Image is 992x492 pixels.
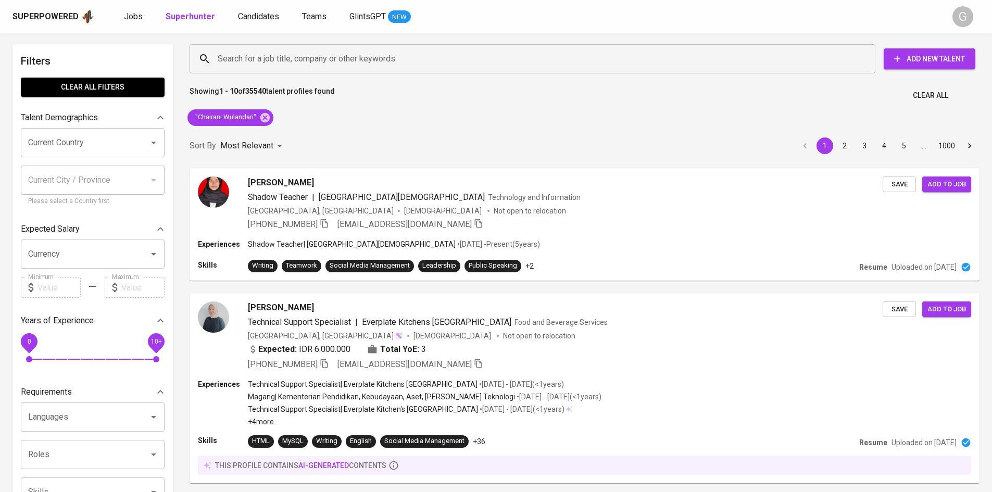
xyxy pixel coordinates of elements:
div: G [952,6,973,27]
span: Add to job [927,179,966,191]
div: Leadership [422,261,456,271]
p: Resume [859,437,887,448]
span: Food and Beverage Services [514,318,608,326]
span: Candidates [238,11,279,21]
div: [GEOGRAPHIC_DATA], [GEOGRAPHIC_DATA] [248,206,394,216]
a: Candidates [238,10,281,23]
p: Sort By [190,140,216,152]
span: [PERSON_NAME] [248,176,314,189]
a: [PERSON_NAME]Shadow Teacher|[GEOGRAPHIC_DATA][DEMOGRAPHIC_DATA]Technology and Information[GEOGRAP... [190,168,980,281]
span: Jobs [124,11,143,21]
button: Open [146,135,161,150]
span: 0 [27,338,31,345]
span: Shadow Teacher [248,192,308,202]
p: Not open to relocation [503,331,575,341]
p: Magang | Kementerian Pendidikan, Kebudayaan, Aset, [PERSON_NAME] Teknologi [248,392,515,402]
b: Superhunter [166,11,215,21]
button: Go to page 5 [896,137,912,154]
span: [PHONE_NUMBER] [248,359,318,369]
p: Please select a Country first [28,196,157,207]
button: Go to page 1000 [935,137,958,154]
p: • [DATE] - Present ( 5 years ) [456,239,540,249]
nav: pagination navigation [795,137,980,154]
div: Writing [316,436,337,446]
span: [PERSON_NAME] [248,301,314,314]
button: Clear All filters [21,78,165,97]
div: Superpowered [12,11,79,23]
button: Go to page 3 [856,137,873,154]
b: Total YoE: [380,343,419,356]
div: "Chairani Wulandari" [187,109,273,126]
a: Teams [302,10,329,23]
span: Clear All filters [29,81,156,94]
p: Shadow Teacher | [GEOGRAPHIC_DATA][DEMOGRAPHIC_DATA] [248,239,456,249]
button: Add to job [922,301,971,318]
a: Superpoweredapp logo [12,9,95,24]
img: 538d8882ddc7b7180b9df8688bb33429.jpg [198,301,229,333]
h6: Filters [21,53,165,69]
span: "Chairani Wulandari" [187,112,262,122]
span: | [355,316,358,329]
p: Uploaded on [DATE] [891,437,957,448]
a: [PERSON_NAME]Technical Support Specialist|Everplate Kitchens [GEOGRAPHIC_DATA]Food and Beverage S... [190,293,980,483]
span: [DEMOGRAPHIC_DATA] [413,331,493,341]
div: Talent Demographics [21,107,165,128]
span: [DEMOGRAPHIC_DATA] [404,206,483,216]
p: Experiences [198,239,248,249]
span: AI-generated [298,461,349,470]
div: HTML [252,436,270,446]
span: Add to job [927,304,966,316]
button: Go to page 4 [876,137,893,154]
span: Add New Talent [892,53,967,66]
a: Jobs [124,10,145,23]
span: [EMAIL_ADDRESS][DOMAIN_NAME] [337,219,472,229]
p: Showing of talent profiles found [190,86,335,105]
span: 10+ [150,338,161,345]
div: Requirements [21,382,165,402]
span: | [312,191,315,204]
div: Social Media Management [330,261,410,271]
button: page 1 [817,137,833,154]
p: • [DATE] - [DATE] ( <1 years ) [478,379,564,389]
p: Uploaded on [DATE] [891,262,957,272]
div: English [350,436,372,446]
p: • [DATE] - [DATE] ( <1 years ) [515,392,601,402]
span: Teams [302,11,327,21]
div: MySQL [282,436,304,446]
span: NEW [388,12,411,22]
span: Technical Support Specialist [248,317,351,327]
div: Social Media Management [384,436,464,446]
p: Not open to relocation [494,206,566,216]
div: Public Speaking [469,261,517,271]
div: [GEOGRAPHIC_DATA], [GEOGRAPHIC_DATA] [248,331,403,341]
span: [PHONE_NUMBER] [248,219,318,229]
span: 3 [421,343,426,356]
button: Open [146,447,161,462]
div: … [915,141,932,151]
p: Skills [198,435,248,446]
p: Requirements [21,386,72,398]
p: Technical Support Specialist | Everplate Kitchen's [GEOGRAPHIC_DATA] [248,404,478,414]
p: Most Relevant [220,140,273,152]
div: Most Relevant [220,136,286,156]
p: Expected Salary [21,223,80,235]
span: Save [888,179,911,191]
b: Expected: [258,343,297,356]
button: Add to job [922,176,971,193]
p: Talent Demographics [21,111,98,124]
span: GlintsGPT [349,11,386,21]
img: magic_wand.svg [395,332,403,340]
p: Resume [859,262,887,272]
p: Skills [198,260,248,270]
button: Open [146,247,161,261]
b: 1 - 10 [219,87,238,95]
button: Open [146,410,161,424]
button: Add New Talent [884,48,975,69]
div: Years of Experience [21,310,165,331]
img: 6e8834ee6933f969149f1d37cee4a688.jpg [198,176,229,208]
span: Clear All [913,89,948,102]
input: Value [121,277,165,298]
div: Writing [252,261,273,271]
button: Save [883,176,916,193]
span: [EMAIL_ADDRESS][DOMAIN_NAME] [337,359,472,369]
